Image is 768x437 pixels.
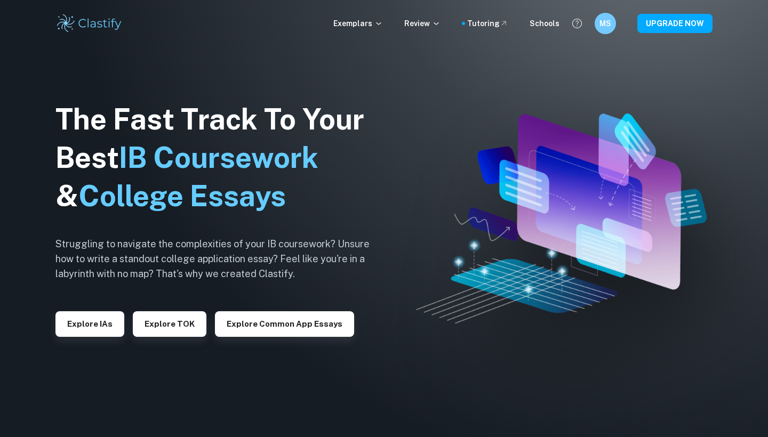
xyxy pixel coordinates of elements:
h6: Struggling to navigate the complexities of your IB coursework? Unsure how to write a standout col... [55,237,386,281]
p: Review [404,18,441,29]
span: College Essays [78,179,286,213]
img: Clastify logo [55,13,123,34]
img: Clastify hero [416,114,706,323]
button: MS [595,13,616,34]
h1: The Fast Track To Your Best & [55,100,386,215]
button: UPGRADE NOW [637,14,713,33]
a: Tutoring [467,18,508,29]
a: Explore Common App essays [215,318,354,328]
button: Explore Common App essays [215,311,354,337]
p: Exemplars [333,18,383,29]
a: Explore TOK [133,318,206,328]
button: Help and Feedback [568,14,586,33]
span: IB Coursework [119,141,318,174]
a: Explore IAs [55,318,124,328]
h6: MS [599,18,612,29]
button: Explore TOK [133,311,206,337]
button: Explore IAs [55,311,124,337]
a: Schools [530,18,559,29]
